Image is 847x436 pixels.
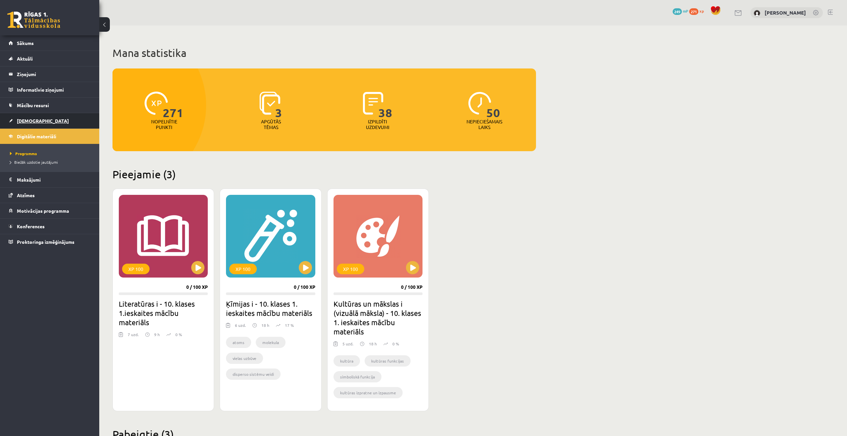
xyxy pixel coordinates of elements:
[17,102,49,108] span: Mācību resursi
[17,192,35,198] span: Atzīmes
[235,322,246,332] div: 6 uzd.
[151,119,177,130] p: Nopelnītie punkti
[365,119,390,130] p: Izpildīti uzdevumi
[261,322,269,328] p: 18 h
[175,331,182,337] p: 0 %
[17,133,56,139] span: Digitālie materiāli
[9,188,91,203] a: Atzīmes
[17,172,91,187] legend: Maksājumi
[119,299,208,327] h2: Literatūras i - 10. klases 1.ieskaites mācību materiāls
[699,8,704,14] span: xp
[486,92,500,119] span: 50
[122,264,150,274] div: XP 100
[10,151,93,156] a: Programma
[226,369,281,380] li: disperso sistēmu veidi
[683,8,688,14] span: mP
[259,92,280,115] img: icon-learned-topics-4a711ccc23c960034f471b6e78daf4a3bad4a20eaf4de84257b87e66633f6470.svg
[673,8,688,14] a: 249 mP
[17,82,91,97] legend: Informatīvie ziņojumi
[689,8,707,14] a: 271 xp
[9,203,91,218] a: Motivācijas programma
[9,234,91,249] a: Proktoringa izmēģinājums
[17,56,33,62] span: Aktuāli
[9,51,91,66] a: Aktuāli
[226,337,251,348] li: atoms
[154,331,160,337] p: 9 h
[9,172,91,187] a: Maksājumi
[226,299,315,318] h2: Ķīmijas i - 10. klases 1. ieskaites mācību materiāls
[334,371,381,382] li: simboliskā funkcija
[467,119,502,130] p: Nepieciešamais laiks
[128,331,139,341] div: 7 uzd.
[334,299,423,336] h2: Kultūras un mākslas i (vizuālā māksla) - 10. klases 1. ieskaites mācību materiāls
[9,129,91,144] a: Digitālie materiāli
[392,341,399,347] p: 0 %
[17,118,69,124] span: [DEMOGRAPHIC_DATA]
[17,66,91,82] legend: Ziņojumi
[9,113,91,128] a: [DEMOGRAPHIC_DATA]
[7,12,60,28] a: Rīgas 1. Tālmācības vidusskola
[9,98,91,113] a: Mācību resursi
[10,151,37,156] span: Programma
[342,341,353,351] div: 5 uzd.
[337,264,364,274] div: XP 100
[9,219,91,234] a: Konferences
[334,387,403,398] li: kultūras izpratne un izpausme
[9,35,91,51] a: Sākums
[765,9,806,16] a: [PERSON_NAME]
[256,337,286,348] li: molekula
[258,119,284,130] p: Apgūtās tēmas
[365,355,411,367] li: kultūras funkcijas
[275,92,282,119] span: 3
[145,92,168,115] img: icon-xp-0682a9bc20223a9ccc6f5883a126b849a74cddfe5390d2b41b4391c66f2066e7.svg
[163,92,184,119] span: 271
[17,239,74,245] span: Proktoringa izmēģinājums
[369,341,377,347] p: 18 h
[689,8,698,15] span: 271
[17,223,45,229] span: Konferences
[754,10,760,17] img: Klāvs Krūziņš
[112,46,536,60] h1: Mana statistika
[226,353,263,364] li: vielas uzbūve
[10,159,93,165] a: Biežāk uzdotie jautājumi
[112,168,536,181] h2: Pieejamie (3)
[673,8,682,15] span: 249
[9,82,91,97] a: Informatīvie ziņojumi
[285,322,294,328] p: 17 %
[10,159,58,165] span: Biežāk uzdotie jautājumi
[17,40,34,46] span: Sākums
[468,92,491,115] img: icon-clock-7be60019b62300814b6bd22b8e044499b485619524d84068768e800edab66f18.svg
[17,208,69,214] span: Motivācijas programma
[379,92,392,119] span: 38
[229,264,257,274] div: XP 100
[334,355,360,367] li: kultūra
[9,66,91,82] a: Ziņojumi
[363,92,383,115] img: icon-completed-tasks-ad58ae20a441b2904462921112bc710f1caf180af7a3daa7317a5a94f2d26646.svg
